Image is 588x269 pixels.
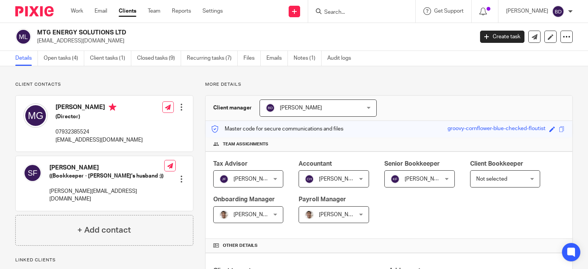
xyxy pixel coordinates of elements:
[506,7,548,15] p: [PERSON_NAME]
[552,5,564,18] img: svg%3E
[305,210,314,219] img: PXL_20240409_141816916.jpg
[77,224,131,236] h4: + Add contact
[49,172,164,180] h5: ((Bookkeeper - [PERSON_NAME]'s husband :))
[56,128,143,136] p: 07932385524
[327,51,357,66] a: Audit logs
[305,174,314,184] img: svg%3E
[15,257,193,263] p: Linked clients
[323,9,392,16] input: Search
[109,103,116,111] i: Primary
[219,210,229,219] img: PXL_20240409_141816916.jpg
[15,82,193,88] p: Client contacts
[23,164,42,182] img: svg%3E
[56,136,143,144] p: [EMAIL_ADDRESS][DOMAIN_NAME]
[56,113,143,121] h5: (Director)
[90,51,131,66] a: Client tasks (1)
[234,212,276,217] span: [PERSON_NAME]
[448,125,546,134] div: groovy-cornflower-blue-checked-floutist
[319,176,361,182] span: [PERSON_NAME]
[37,37,469,45] p: [EMAIL_ADDRESS][DOMAIN_NAME]
[294,51,322,66] a: Notes (1)
[211,125,343,133] p: Master code for secure communications and files
[280,105,322,111] span: [PERSON_NAME]
[219,174,229,184] img: svg%3E
[95,7,107,15] a: Email
[384,161,440,167] span: Senior Bookkeeper
[44,51,84,66] a: Open tasks (4)
[390,174,400,184] img: svg%3E
[148,7,160,15] a: Team
[15,51,38,66] a: Details
[213,196,275,202] span: Onboarding Manager
[119,7,136,15] a: Clients
[56,103,143,113] h4: [PERSON_NAME]
[223,141,268,147] span: Team assignments
[37,29,382,37] h2: MTG ENERGY SOLUTIONS LTD
[234,176,276,182] span: [PERSON_NAME]
[187,51,238,66] a: Recurring tasks (7)
[213,104,252,112] h3: Client manager
[299,196,346,202] span: Payroll Manager
[49,187,164,203] p: [PERSON_NAME][EMAIL_ADDRESS][DOMAIN_NAME]
[299,161,332,167] span: Accountant
[470,161,523,167] span: Client Bookkeeper
[213,161,248,167] span: Tax Advisor
[319,212,361,217] span: [PERSON_NAME]
[223,243,258,249] span: Other details
[405,176,447,182] span: [PERSON_NAME]
[476,176,507,182] span: Not selected
[23,103,48,128] img: svg%3E
[480,31,524,43] a: Create task
[266,51,288,66] a: Emails
[205,82,573,88] p: More details
[243,51,261,66] a: Files
[266,103,275,112] img: svg%3E
[137,51,181,66] a: Closed tasks (9)
[203,7,223,15] a: Settings
[71,7,83,15] a: Work
[15,29,31,45] img: svg%3E
[172,7,191,15] a: Reports
[15,6,54,16] img: Pixie
[434,8,464,14] span: Get Support
[49,164,164,172] h4: [PERSON_NAME]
